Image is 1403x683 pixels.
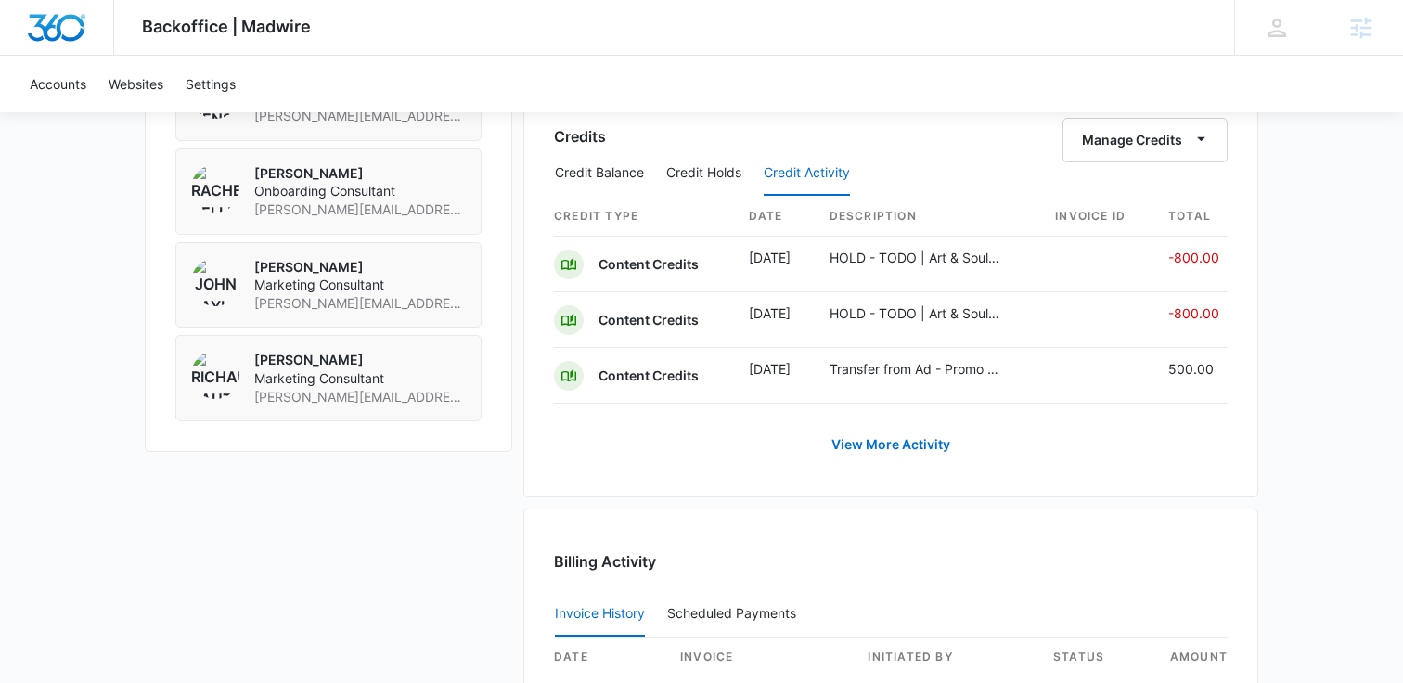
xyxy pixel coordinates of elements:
[254,164,466,183] p: [PERSON_NAME]
[830,248,1000,267] p: HOLD - TODO | Art & Soul Counseling M336657 | W360 [DATE]
[555,151,644,196] button: Credit Balance
[254,388,466,406] span: [PERSON_NAME][EMAIL_ADDRESS][PERSON_NAME][DOMAIN_NAME]
[830,359,1000,379] p: Transfer from Ad - Promo was for Content, Not ads.
[174,56,247,112] a: Settings
[599,311,699,329] p: Content Credits
[191,351,239,399] img: Richard Sauter
[254,294,466,313] span: [PERSON_NAME][EMAIL_ADDRESS][PERSON_NAME][DOMAIN_NAME]
[554,197,734,237] th: Credit Type
[191,258,239,306] img: John Taylor
[254,200,466,219] span: [PERSON_NAME][EMAIL_ADDRESS][PERSON_NAME][DOMAIN_NAME]
[19,56,97,112] a: Accounts
[1062,118,1228,162] button: Manage Credits
[554,550,1228,573] h3: Billing Activity
[599,367,699,385] p: Content Credits
[667,607,804,620] div: Scheduled Payments
[142,17,311,36] span: Backoffice | Madwire
[599,255,699,274] p: Content Credits
[1150,638,1228,677] th: amount
[665,638,853,677] th: invoice
[813,422,969,467] a: View More Activity
[734,197,815,237] th: Date
[254,351,466,369] p: [PERSON_NAME]
[749,303,800,323] p: [DATE]
[1168,303,1228,323] p: -800.00
[555,592,645,637] button: Invoice History
[749,248,800,267] p: [DATE]
[1040,197,1153,237] th: Invoice ID
[815,197,1041,237] th: Description
[666,151,741,196] button: Credit Holds
[254,369,466,388] span: Marketing Consultant
[1168,359,1228,379] p: 500.00
[1168,248,1228,267] p: -800.00
[191,164,239,213] img: Rachel Bellio
[1038,638,1150,677] th: status
[254,258,466,277] p: [PERSON_NAME]
[830,303,1000,323] p: HOLD - TODO | Art & Soul Counseling M336657 | WS360SA [DATE]
[97,56,174,112] a: Websites
[554,638,665,677] th: date
[254,276,466,294] span: Marketing Consultant
[254,107,466,125] span: [PERSON_NAME][EMAIL_ADDRESS][PERSON_NAME][DOMAIN_NAME]
[554,125,606,148] h3: Credits
[853,638,1038,677] th: Initiated By
[764,151,850,196] button: Credit Activity
[749,359,800,379] p: [DATE]
[1153,197,1228,237] th: Total
[254,182,466,200] span: Onboarding Consultant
